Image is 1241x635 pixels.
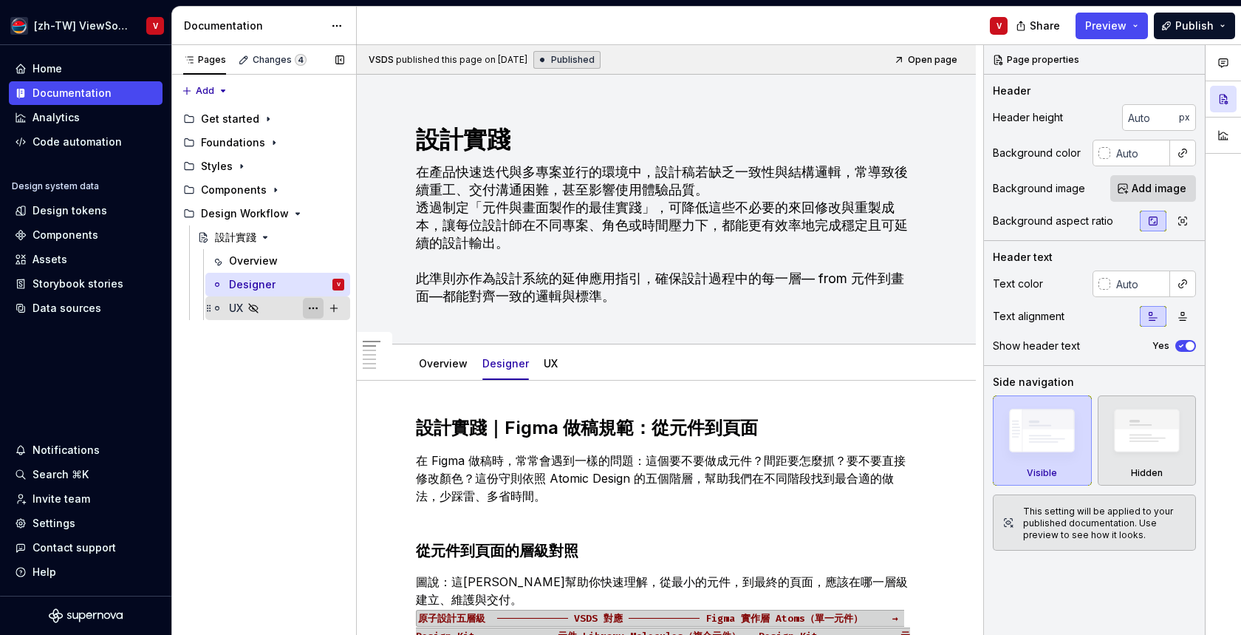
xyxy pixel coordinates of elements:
[1122,104,1179,131] input: Auto
[34,18,129,33] div: [zh-TW] ViewSonic Design System
[1027,467,1057,479] div: Visible
[1110,271,1170,297] input: Auto
[993,146,1081,160] div: Background color
[201,206,289,221] div: Design Workflow
[993,339,1080,353] div: Show header text
[993,110,1063,125] div: Header height
[419,357,468,370] a: Overview
[9,130,163,154] a: Code automation
[201,183,267,197] div: Components
[993,181,1085,196] div: Background image
[177,107,350,320] div: Page tree
[205,296,350,320] a: UX
[9,248,163,271] a: Assets
[476,347,535,378] div: Designer
[33,301,101,316] div: Data sources
[295,54,307,66] span: 4
[416,540,917,561] h3: 從元件到頁面的層級對照
[33,443,100,458] div: Notifications
[9,106,163,129] a: Analytics
[33,540,116,555] div: Contact support
[416,452,917,523] p: 在 Figma 做稿時，常常會遇到一樣的問題：這個要不要做成元件？間距要怎麼抓？要不要直接修改顏色？這份守則依照 Atomic Design 的五個階層，幫助我們在不同階段找到最合適的做法，少踩...
[396,54,527,66] div: published this page on [DATE]
[1023,506,1186,541] div: This setting will be applied to your published documentation. Use preview to see how it looks.
[993,395,1092,486] div: Visible
[33,276,123,291] div: Storybook stories
[9,536,163,560] button: Contact support
[33,203,107,218] div: Design tokens
[229,277,276,292] div: Designer
[191,225,350,249] a: 設計實踐
[1008,13,1070,39] button: Share
[993,214,1113,228] div: Background aspect ratio
[49,608,123,623] svg: Supernova Logo
[201,112,259,126] div: Get started
[33,492,90,506] div: Invite team
[33,86,112,101] div: Documentation
[9,463,163,486] button: Search ⌘K
[1110,140,1170,166] input: Auto
[153,20,158,32] div: V
[1152,340,1169,352] label: Yes
[196,85,214,97] span: Add
[3,10,168,41] button: [zh-TW] ViewSonic Design SystemV
[33,252,67,267] div: Assets
[183,54,226,66] div: Pages
[1132,181,1186,196] span: Add image
[9,199,163,223] a: Design tokens
[33,565,56,580] div: Help
[33,135,122,149] div: Code automation
[205,249,350,273] a: Overview
[1110,175,1196,202] button: Add image
[908,54,957,66] span: Open page
[201,135,265,150] div: Foundations
[177,154,350,178] div: Styles
[10,17,28,35] img: c932e1d8-b7d6-4eaa-9a3f-1bdf2902ae77.png
[33,61,62,76] div: Home
[544,357,558,370] a: UX
[337,277,341,292] div: V
[33,467,89,482] div: Search ⌘K
[413,160,914,308] textarea: 在產品快速迭代與多專案並行的環境中，設計稿若缺乏一致性與結構邏輯，常導致後續重工、交付溝通困難，甚至影響使用體驗品質。 透過制定「元件與畫面製作的最佳實踐」，可降低這些不必要的來回修改與重製成本...
[1131,467,1163,479] div: Hidden
[177,81,233,101] button: Add
[413,122,914,157] textarea: 設計實踐
[369,54,394,66] span: VSDS
[33,228,98,242] div: Components
[993,276,1043,291] div: Text color
[1175,18,1214,33] span: Publish
[9,487,163,511] a: Invite team
[177,202,350,225] div: Design Workflow
[551,54,595,66] span: Published
[201,159,233,174] div: Styles
[215,230,256,245] div: 設計實踐
[1179,112,1190,123] p: px
[413,347,474,378] div: Overview
[1076,13,1148,39] button: Preview
[9,296,163,320] a: Data sources
[33,516,75,531] div: Settings
[1098,395,1197,486] div: Hidden
[9,81,163,105] a: Documentation
[993,250,1053,265] div: Header text
[1030,18,1060,33] span: Share
[993,309,1064,324] div: Text alignment
[889,50,964,70] a: Open page
[12,180,99,192] div: Design system data
[1085,18,1127,33] span: Preview
[996,20,1002,32] div: V
[482,357,529,370] a: Designer
[993,375,1074,390] div: Side navigation
[993,84,1030,98] div: Header
[253,54,307,66] div: Changes
[538,347,564,378] div: UX
[416,416,917,440] h2: 設計實踐｜Figma 做稿規範：從元件到頁面
[177,131,350,154] div: Foundations
[9,57,163,81] a: Home
[229,301,243,316] div: UX
[1154,13,1235,39] button: Publish
[9,223,163,247] a: Components
[9,560,163,584] button: Help
[9,438,163,462] button: Notifications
